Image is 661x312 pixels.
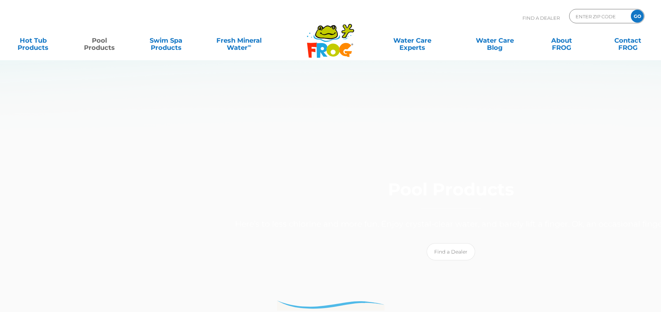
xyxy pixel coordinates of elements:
p: Find A Dealer [522,9,560,27]
a: ContactFROG [602,33,654,48]
img: Frog Products Logo [303,14,358,58]
a: Water CareBlog [469,33,521,48]
a: PoolProducts [74,33,125,48]
a: AboutFROG [535,33,587,48]
a: Water CareExperts [370,33,454,48]
a: Hot TubProducts [7,33,59,48]
a: Find a Dealer [427,243,475,260]
a: Swim SpaProducts [140,33,192,48]
input: GO [631,10,644,23]
sup: ∞ [248,43,251,48]
a: Fresh MineralWater∞ [207,33,271,48]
